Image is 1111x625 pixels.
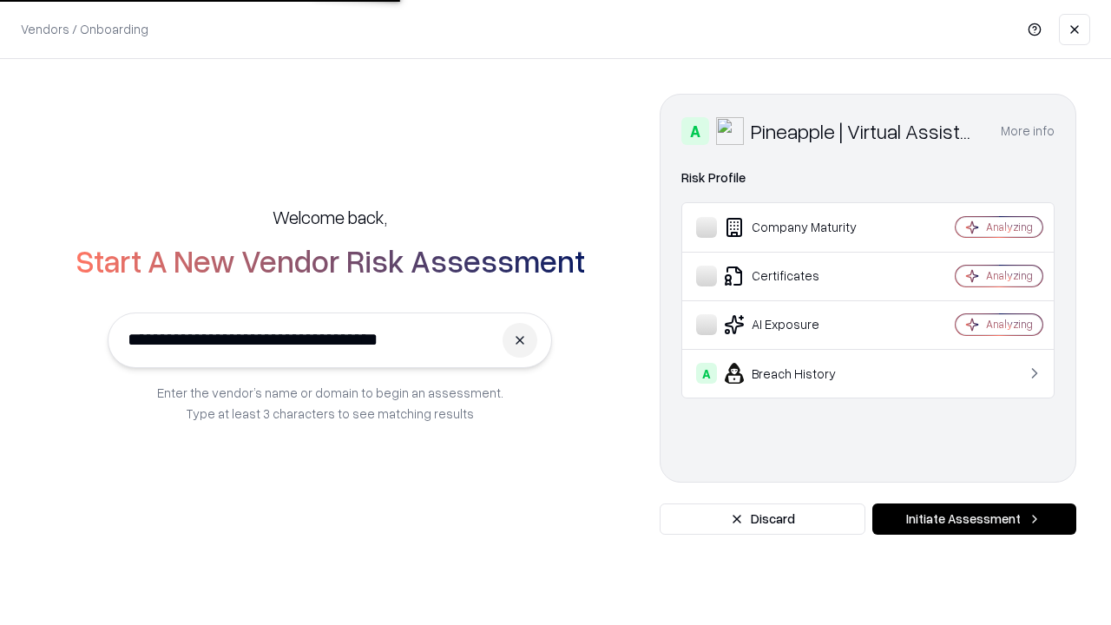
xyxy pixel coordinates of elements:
[872,503,1076,535] button: Initiate Assessment
[1001,115,1055,147] button: More info
[986,317,1033,332] div: Analyzing
[696,363,904,384] div: Breach History
[273,205,387,229] h5: Welcome back,
[696,266,904,286] div: Certificates
[76,243,585,278] h2: Start A New Vendor Risk Assessment
[696,217,904,238] div: Company Maturity
[716,117,744,145] img: Pineapple | Virtual Assistant Agency
[681,117,709,145] div: A
[681,168,1055,188] div: Risk Profile
[696,363,717,384] div: A
[157,382,503,424] p: Enter the vendor’s name or domain to begin an assessment. Type at least 3 characters to see match...
[660,503,865,535] button: Discard
[696,314,904,335] div: AI Exposure
[21,20,148,38] p: Vendors / Onboarding
[986,268,1033,283] div: Analyzing
[986,220,1033,234] div: Analyzing
[751,117,980,145] div: Pineapple | Virtual Assistant Agency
